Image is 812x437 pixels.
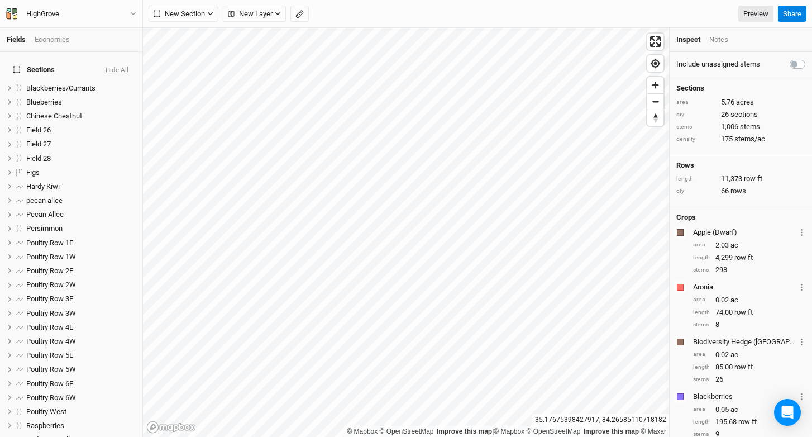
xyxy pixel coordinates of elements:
[647,110,663,126] span: Reset bearing to north
[26,126,51,134] span: Field 26
[13,65,55,74] span: Sections
[26,365,76,373] span: Poultry Row 5W
[26,84,95,92] span: Blackberries/Currants
[223,6,286,22] button: New Layer
[778,6,806,22] button: Share
[693,392,796,402] div: Blackberries
[693,307,805,317] div: 74.00
[693,350,805,360] div: 0.02
[26,8,59,20] div: HighGrove
[676,110,805,120] div: 26
[693,266,710,274] div: stems
[736,97,754,107] span: acres
[437,427,492,435] a: Improve this map
[26,294,136,303] div: Poultry Row 3E
[149,6,218,22] button: New Section
[647,93,663,110] button: Zoom out
[26,309,76,317] span: Poultry Row 3W
[730,405,738,415] span: ac
[26,112,136,121] div: Chinese Chestnut
[494,427,524,435] a: Mapbox
[26,168,40,177] span: Figs
[7,35,26,44] a: Fields
[798,281,805,293] button: Crop Usage
[693,320,805,330] div: 8
[693,376,710,384] div: stems
[26,154,136,163] div: Field 28
[26,267,73,275] span: Poultry Row 2E
[26,84,136,93] div: Blackberries/Currants
[26,407,66,416] span: Poultry West
[26,196,136,205] div: pecan allee
[647,55,663,72] span: Find my location
[146,421,195,434] a: Mapbox logo
[143,28,669,437] canvas: Map
[26,253,76,261] span: Poultry Row 1W
[584,427,639,435] a: Improve this map
[26,182,60,191] span: Hardy Kiwi
[6,8,137,20] button: HighGrove
[676,135,715,144] div: density
[647,34,663,50] button: Enter fullscreen
[676,111,715,119] div: qty
[693,337,796,347] div: Biodiversity Hedge (EU)
[647,110,663,126] button: Reset bearing to north
[730,240,738,250] span: ac
[26,309,136,318] div: Poultry Row 3W
[693,363,710,372] div: length
[693,350,710,359] div: area
[26,98,62,106] span: Blueberries
[693,227,796,237] div: Apple (Dwarf)
[26,294,73,303] span: Poultry Row 3E
[26,421,136,430] div: Raspberries
[693,417,805,427] div: 195.68
[693,253,805,263] div: 4,299
[26,267,136,275] div: Poultry Row 2E
[26,224,136,233] div: Persimmon
[730,110,758,120] span: sections
[26,126,136,135] div: Field 26
[228,8,273,20] span: New Layer
[730,295,738,305] span: ac
[647,77,663,93] button: Zoom in
[26,281,76,289] span: Poultry Row 2W
[26,407,136,416] div: Poultry West
[798,390,805,403] button: Crop Usage
[734,362,753,372] span: row ft
[26,239,73,247] span: Poultry Row 1E
[26,210,64,218] span: Pecan Allee
[26,154,51,163] span: Field 28
[26,196,63,205] span: pecan allee
[693,308,710,317] div: length
[26,112,82,120] span: Chinese Chestnut
[26,281,136,289] div: Poultry Row 2W
[693,374,805,384] div: 26
[26,239,136,248] div: Poultry Row 1E
[26,140,51,148] span: Field 27
[693,241,710,249] div: area
[676,35,700,45] div: Inspect
[105,66,129,74] button: Hide All
[693,240,805,250] div: 2.03
[693,418,710,426] div: length
[26,393,136,402] div: Poultry Row 6W
[26,337,76,345] span: Poultry Row 4W
[676,97,805,107] div: 5.76
[693,254,710,262] div: length
[676,161,805,170] h4: Rows
[26,379,73,388] span: Poultry Row 6E
[26,253,136,262] div: Poultry Row 1W
[774,399,801,426] div: Open Intercom Messenger
[26,224,63,232] span: Persimmon
[347,427,378,435] a: Mapbox
[734,307,753,317] span: row ft
[26,182,136,191] div: Hardy Kiwi
[26,365,136,374] div: Poultry Row 5W
[26,168,136,177] div: Figs
[26,393,76,402] span: Poultry Row 6W
[154,8,205,20] span: New Section
[641,427,666,435] a: Maxar
[676,175,715,183] div: length
[26,323,73,331] span: Poultry Row 4E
